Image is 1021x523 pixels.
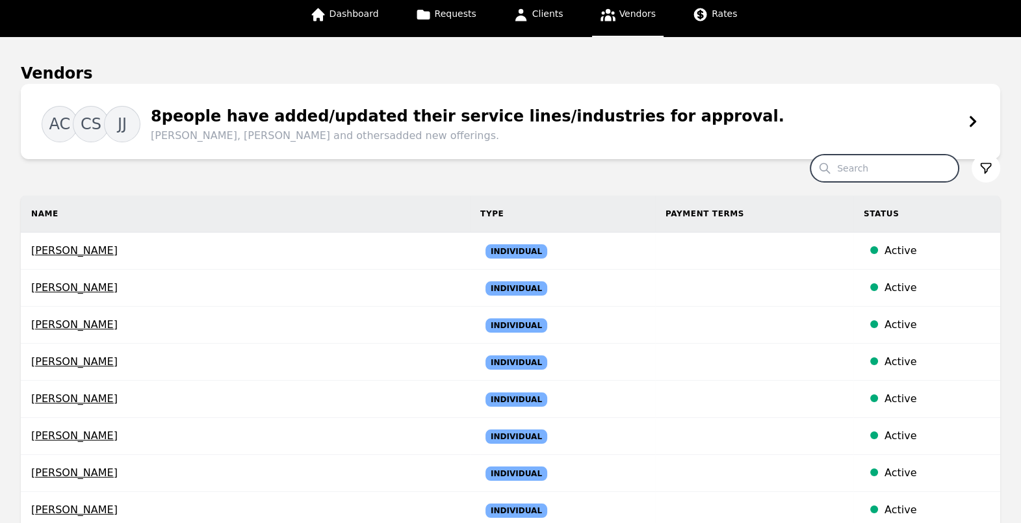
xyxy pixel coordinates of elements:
[885,317,990,333] div: Active
[151,128,784,144] span: [PERSON_NAME], [PERSON_NAME] and others added new offerings.
[435,8,476,19] span: Requests
[712,8,737,19] span: Rates
[330,8,379,19] span: Dashboard
[853,196,1000,233] th: Status
[810,155,959,182] input: Search
[532,8,563,19] span: Clients
[140,105,784,144] div: 8 people have added/updated their service lines/industries for approval.
[49,114,71,134] span: AC
[885,428,990,444] div: Active
[31,465,459,481] span: [PERSON_NAME]
[885,391,990,407] div: Active
[31,391,459,407] span: [PERSON_NAME]
[485,244,547,259] span: Individual
[31,317,459,333] span: [PERSON_NAME]
[21,63,92,84] h1: Vendors
[485,392,547,407] span: Individual
[885,354,990,370] div: Active
[655,196,853,233] th: Payment Terms
[885,243,990,259] div: Active
[31,354,459,370] span: [PERSON_NAME]
[81,114,101,134] span: CS
[972,154,1000,183] button: Filter
[885,280,990,296] div: Active
[31,428,459,444] span: [PERSON_NAME]
[118,114,127,134] span: JJ
[885,502,990,518] div: Active
[485,504,547,518] span: Individual
[885,465,990,481] div: Active
[485,318,547,333] span: Individual
[485,466,547,481] span: Individual
[619,8,656,19] span: Vendors
[485,355,547,370] span: Individual
[31,243,459,259] span: [PERSON_NAME]
[470,196,655,233] th: Type
[31,280,459,296] span: [PERSON_NAME]
[485,429,547,444] span: Individual
[485,281,547,296] span: Individual
[31,502,459,518] span: [PERSON_NAME]
[21,196,470,233] th: Name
